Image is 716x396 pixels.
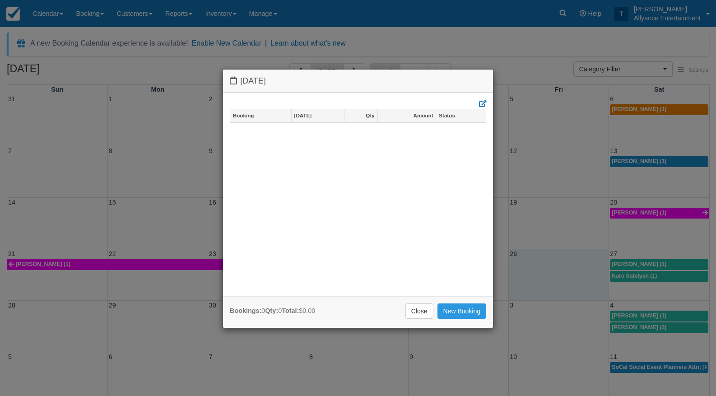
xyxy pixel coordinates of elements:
[378,109,436,122] a: Amount
[405,303,433,319] a: Close
[230,76,486,86] h4: [DATE]
[292,109,344,122] a: [DATE]
[230,109,291,122] a: Booking
[437,303,487,319] a: New Booking
[230,306,315,316] div: 0 0 $0.00
[282,307,299,314] strong: Total:
[265,307,278,314] strong: Qty:
[436,109,486,122] a: Status
[230,307,261,314] strong: Bookings:
[344,109,377,122] a: Qty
